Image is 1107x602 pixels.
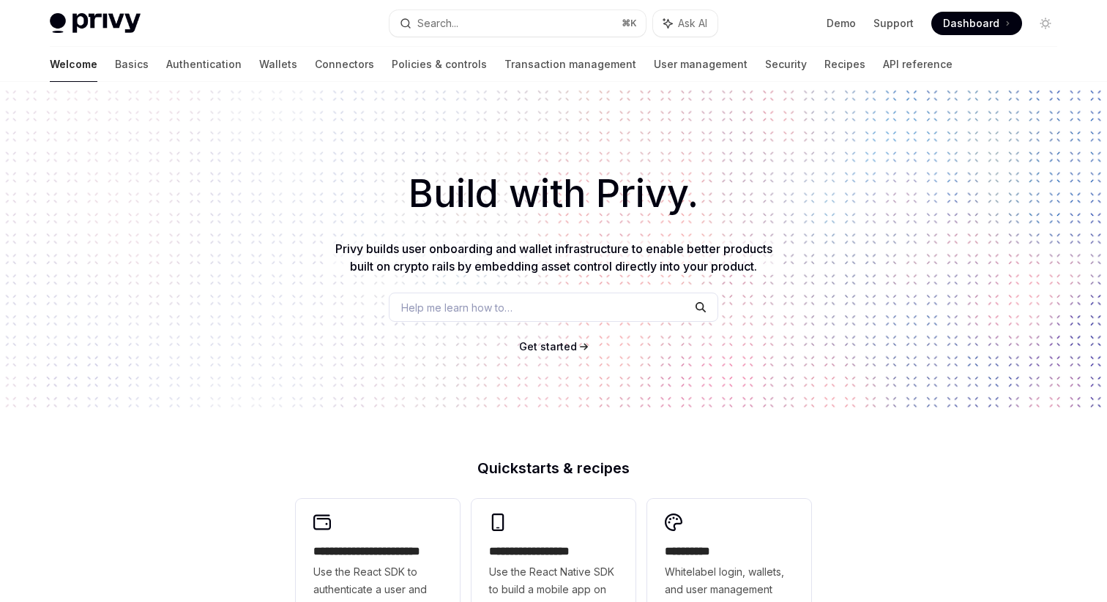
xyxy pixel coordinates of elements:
[315,47,374,82] a: Connectors
[23,165,1084,222] h1: Build with Privy.
[296,461,811,475] h2: Quickstarts & recipes
[873,16,914,31] a: Support
[50,47,97,82] a: Welcome
[827,16,856,31] a: Demo
[883,47,953,82] a: API reference
[622,18,637,29] span: ⌘ K
[259,47,297,82] a: Wallets
[115,47,149,82] a: Basics
[401,300,512,315] span: Help me learn how to…
[519,340,577,353] span: Get started
[504,47,636,82] a: Transaction management
[765,47,807,82] a: Security
[50,13,141,34] img: light logo
[519,339,577,354] a: Get started
[389,10,646,37] button: Search...⌘K
[943,16,999,31] span: Dashboard
[417,15,458,32] div: Search...
[166,47,242,82] a: Authentication
[335,241,772,274] span: Privy builds user onboarding and wallet infrastructure to enable better products built on crypto ...
[824,47,865,82] a: Recipes
[1034,12,1057,35] button: Toggle dark mode
[654,47,748,82] a: User management
[392,47,487,82] a: Policies & controls
[678,16,707,31] span: Ask AI
[931,12,1022,35] a: Dashboard
[653,10,717,37] button: Ask AI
